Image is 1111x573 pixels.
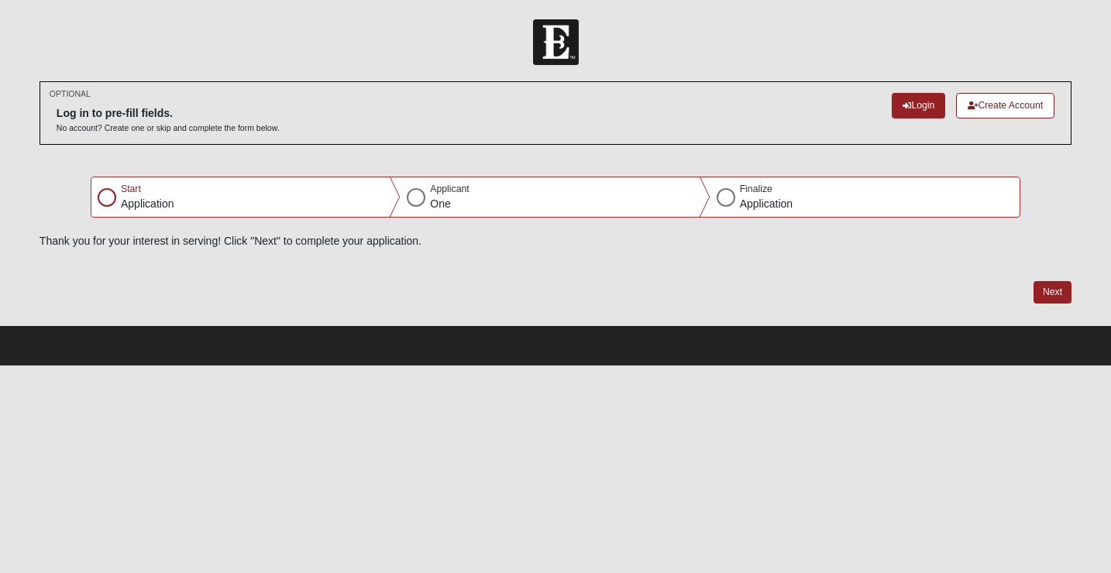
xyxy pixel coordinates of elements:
[430,196,469,212] p: One
[430,184,469,194] span: Applicant
[57,122,280,134] p: No account? Create one or skip and complete the form below.
[956,93,1054,118] a: Create Account
[50,88,91,100] small: OPTIONAL
[40,233,1071,249] p: Thank you for your interest in serving! Click "Next" to complete your application.
[1034,281,1071,304] button: Next
[740,196,793,212] p: Application
[121,184,141,194] span: Start
[892,93,945,118] a: Login
[740,184,772,194] span: Finalize
[121,196,174,212] p: Application
[533,19,579,65] img: Church of Eleven22 Logo
[57,107,280,120] h6: Log in to pre-fill fields.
